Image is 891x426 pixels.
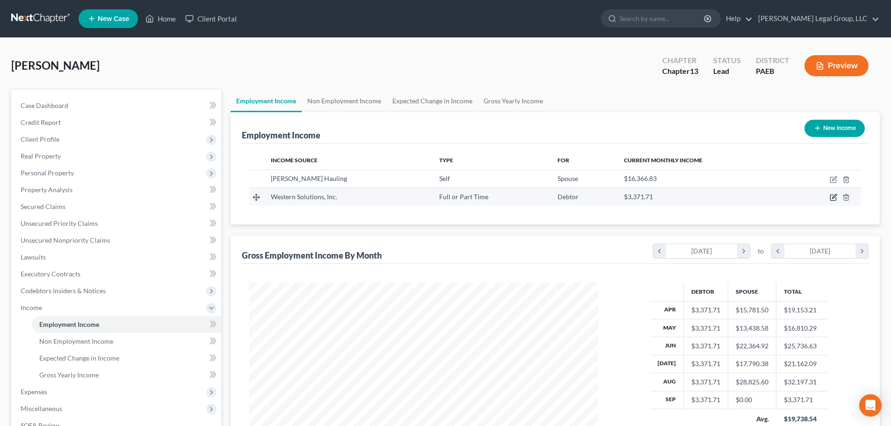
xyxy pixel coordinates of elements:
[21,253,46,261] span: Lawsuits
[650,373,684,391] th: Aug
[558,157,569,164] span: For
[439,193,488,201] span: Full or Part Time
[736,395,768,404] div: $0.00
[271,157,318,164] span: Income Source
[558,174,578,182] span: Spouse
[439,157,453,164] span: Type
[650,391,684,409] th: Sep
[478,90,549,112] a: Gross Yearly Income
[271,174,347,182] span: [PERSON_NAME] Hauling
[13,232,221,249] a: Unsecured Nonpriority Claims
[772,244,784,258] i: chevron_left
[691,395,720,404] div: $3,371.71
[756,66,790,77] div: PAEB
[21,270,80,278] span: Executory Contracts
[776,355,828,373] td: $21,162.09
[855,244,868,258] i: chevron_right
[776,301,828,319] td: $19,153.21
[21,152,61,160] span: Real Property
[39,371,99,379] span: Gross Yearly Income
[32,350,221,367] a: Expected Change in Income
[21,118,61,126] span: Credit Report
[691,305,720,315] div: $3,371.71
[728,282,776,301] th: Spouse
[650,301,684,319] th: Apr
[13,215,221,232] a: Unsecured Priority Claims
[302,90,387,112] a: Non Employment Income
[32,316,221,333] a: Employment Income
[21,219,98,227] span: Unsecured Priority Claims
[737,244,750,258] i: chevron_right
[666,244,738,258] div: [DATE]
[13,249,221,266] a: Lawsuits
[21,186,72,194] span: Property Analysis
[776,282,828,301] th: Total
[439,174,450,182] span: Self
[784,244,856,258] div: [DATE]
[231,90,302,112] a: Employment Income
[624,174,657,182] span: $16,366.83
[736,414,769,424] div: Avg.
[690,66,698,75] span: 13
[21,202,65,210] span: Secured Claims
[691,341,720,351] div: $3,371.71
[558,193,579,201] span: Debtor
[713,55,741,66] div: Status
[691,359,720,368] div: $3,371.71
[39,354,119,362] span: Expected Change in Income
[653,244,666,258] i: chevron_left
[387,90,478,112] a: Expected Change in Income
[804,55,869,76] button: Preview
[784,414,820,424] div: $19,738.54
[736,359,768,368] div: $17,790.38
[776,337,828,355] td: $25,736.63
[21,303,42,311] span: Income
[13,181,221,198] a: Property Analysis
[736,324,768,333] div: $13,438.58
[271,193,337,201] span: Western Solutions, Inc.
[21,287,106,295] span: Codebtors Insiders & Notices
[13,198,221,215] a: Secured Claims
[684,282,728,301] th: Debtor
[13,97,221,114] a: Case Dashboard
[181,10,241,27] a: Client Portal
[758,246,764,256] span: to
[624,157,703,164] span: Current Monthly Income
[13,266,221,282] a: Executory Contracts
[776,373,828,391] td: $32,197.31
[21,404,62,412] span: Miscellaneous
[859,394,882,417] div: Open Intercom Messenger
[662,55,698,66] div: Chapter
[691,377,720,387] div: $3,371.71
[721,10,753,27] a: Help
[21,101,68,109] span: Case Dashboard
[650,337,684,355] th: Jun
[756,55,790,66] div: District
[776,391,828,409] td: $3,371.71
[662,66,698,77] div: Chapter
[13,114,221,131] a: Credit Report
[736,305,768,315] div: $15,781.50
[11,58,100,72] span: [PERSON_NAME]
[736,377,768,387] div: $28,825.60
[21,135,59,143] span: Client Profile
[650,319,684,337] th: May
[242,250,382,261] div: Gross Employment Income By Month
[736,341,768,351] div: $22,364.92
[39,320,99,328] span: Employment Income
[713,66,741,77] div: Lead
[650,355,684,373] th: [DATE]
[620,10,705,27] input: Search by name...
[242,130,320,141] div: Employment Income
[624,193,653,201] span: $3,371.71
[804,120,865,137] button: New Income
[32,367,221,383] a: Gross Yearly Income
[776,319,828,337] td: $16,810.29
[98,15,129,22] span: New Case
[21,236,110,244] span: Unsecured Nonpriority Claims
[753,10,879,27] a: [PERSON_NAME] Legal Group, LLC
[21,388,47,396] span: Expenses
[21,169,74,177] span: Personal Property
[141,10,181,27] a: Home
[691,324,720,333] div: $3,371.71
